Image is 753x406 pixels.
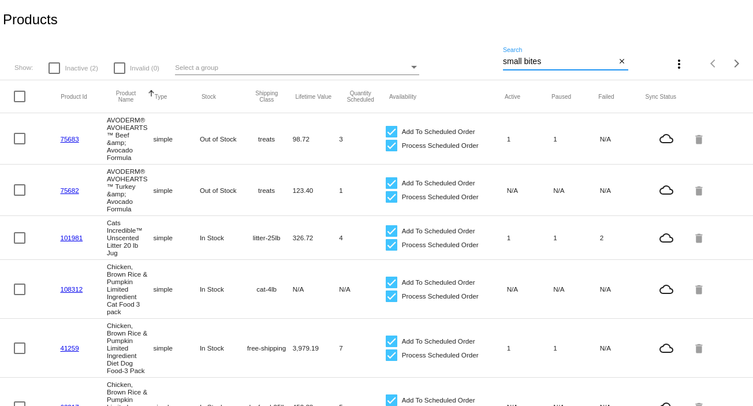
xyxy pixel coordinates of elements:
mat-cell: 4 [339,231,385,244]
a: 108312 [60,285,83,293]
mat-icon: cloud_queue [646,341,687,355]
mat-cell: Out of Stock [200,132,246,146]
mat-icon: delete [693,339,707,357]
mat-cell: treats [246,132,292,146]
button: Change sorting for TotalQuantityScheduledActive [505,93,520,100]
a: 75682 [60,187,79,194]
button: Change sorting for ExternalId [61,93,87,100]
mat-icon: cloud_queue [646,132,687,146]
mat-cell: 98.72 [293,132,339,146]
span: Add To Scheduled Order [402,275,475,289]
mat-cell: 1 [507,341,553,355]
mat-cell: N/A [600,184,646,197]
button: Change sorting for TotalQuantityScheduledPaused [551,93,571,100]
h2: Products [3,12,58,28]
span: Inactive (2) [65,61,98,75]
button: Change sorting for ProductName [107,90,144,103]
mat-cell: 123.40 [293,184,339,197]
button: Change sorting for ShippingClass [248,90,285,103]
mat-cell: litter-25lb [246,231,292,244]
mat-cell: In Stock [200,231,246,244]
span: Add To Scheduled Order [402,334,475,348]
span: Process Scheduled Order [402,190,479,204]
mat-cell: N/A [339,282,385,296]
mat-icon: delete [693,181,707,199]
span: Add To Scheduled Order [402,176,475,190]
a: 101981 [60,234,83,241]
mat-cell: Out of Stock [200,184,246,197]
mat-cell: Chicken, Brown Rice & Pumpkin Limited Ingredient Cat Food 3 pack [107,260,153,318]
mat-cell: N/A [553,184,599,197]
mat-select: Select a group [175,61,419,75]
mat-cell: N/A [600,132,646,146]
mat-cell: 1 [553,341,599,355]
mat-icon: cloud_queue [646,282,687,296]
mat-cell: 7 [339,341,385,355]
input: Search [503,57,616,66]
mat-icon: close [618,57,626,66]
button: Change sorting for ProductType [155,93,167,100]
span: Select a group [175,64,218,71]
mat-cell: N/A [507,184,553,197]
mat-cell: 326.72 [293,231,339,244]
button: Next page [725,52,748,75]
mat-cell: In Stock [200,341,246,355]
mat-icon: delete [693,130,707,148]
span: Show: [14,64,33,71]
mat-cell: simple [153,132,199,146]
mat-cell: free-shipping [246,341,292,355]
button: Change sorting for QuantityScheduled [342,90,379,103]
mat-cell: cat-4lb [246,282,292,296]
mat-cell: simple [153,282,199,296]
span: Process Scheduled Order [402,348,479,362]
mat-cell: 2 [600,231,646,244]
span: Process Scheduled Order [402,139,479,152]
mat-cell: N/A [600,282,646,296]
button: Change sorting for ValidationErrorCode [646,93,676,100]
mat-icon: cloud_queue [646,183,687,197]
mat-cell: In Stock [200,282,246,296]
mat-cell: AVODERM® AVOHEARTS™ Turkey &amp; Avocado Formula [107,165,153,215]
mat-cell: 1 [553,231,599,244]
button: Previous page [702,52,725,75]
mat-header-cell: Availability [389,94,505,100]
span: Add To Scheduled Order [402,125,475,139]
mat-cell: 1 [339,184,385,197]
span: Process Scheduled Order [402,238,479,252]
mat-cell: 1 [553,132,599,146]
mat-icon: delete [693,280,707,298]
mat-cell: N/A [600,341,646,355]
span: Add To Scheduled Order [402,224,475,238]
mat-icon: cloud_queue [646,231,687,245]
mat-icon: more_vert [672,57,686,71]
mat-cell: Chicken, Brown Rice & Pumpkin Limited Ingredient Diet Dog Food-3 Pack [107,319,153,377]
mat-cell: N/A [553,282,599,296]
mat-cell: N/A [507,282,553,296]
a: 75683 [60,135,79,143]
mat-cell: 3 [339,132,385,146]
mat-cell: 1 [507,132,553,146]
span: Invalid (0) [130,61,159,75]
mat-cell: AVODERM® AVOHEARTS™ Beef &amp; Avocado Formula [107,113,153,164]
mat-cell: simple [153,341,199,355]
mat-cell: N/A [293,282,339,296]
button: Change sorting for LifetimeValue [295,93,331,100]
mat-icon: delete [693,229,707,247]
button: Clear [616,56,628,68]
span: Process Scheduled Order [402,289,479,303]
mat-cell: Cats Incredible™ Unscented Litter 20 lb Jug [107,216,153,259]
button: Change sorting for StockLevel [202,93,216,100]
mat-cell: simple [153,184,199,197]
mat-cell: 3,979.19 [293,341,339,355]
mat-cell: treats [246,184,292,197]
button: Change sorting for TotalQuantityFailed [598,93,614,100]
a: 41259 [60,344,79,352]
mat-cell: simple [153,231,199,244]
mat-cell: 1 [507,231,553,244]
